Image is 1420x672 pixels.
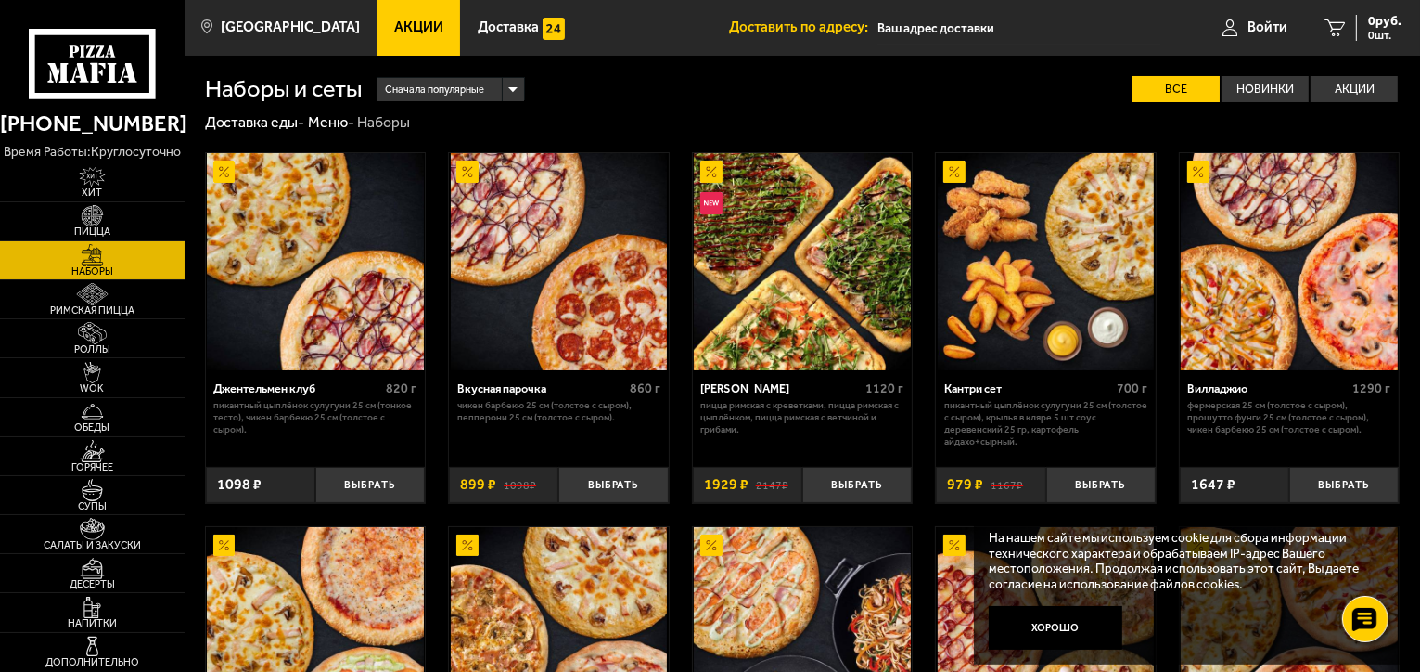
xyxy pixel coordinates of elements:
[460,477,496,492] span: 899 ₽
[802,467,912,503] button: Выбрать
[729,20,877,34] span: Доставить по адресу:
[308,113,354,131] a: Меню-
[1046,467,1156,503] button: Выбрать
[456,161,479,183] img: Акционный
[944,400,1147,447] p: Пикантный цыплёнок сулугуни 25 см (толстое с сыром), крылья в кляре 5 шт соус деревенский 25 гр, ...
[1353,381,1391,396] span: 1290 г
[394,20,443,34] span: Акции
[213,535,236,557] img: Акционный
[991,477,1023,492] s: 1167 ₽
[877,11,1161,45] input: Ваш адрес доставки
[936,153,1156,370] a: АкционныйКантри сет
[989,606,1122,651] button: Хорошо
[1181,153,1398,370] img: Вилладжио
[1247,20,1287,34] span: Войти
[944,381,1112,395] div: Кантри сет
[504,477,536,492] s: 1098 ₽
[213,161,236,183] img: Акционный
[1222,76,1309,103] label: Новинки
[700,192,723,214] img: Новинка
[866,381,904,396] span: 1120 г
[478,20,539,34] span: Доставка
[221,20,360,34] span: [GEOGRAPHIC_DATA]
[207,153,424,370] img: Джентельмен клуб
[385,76,484,104] span: Сначала популярные
[756,477,788,492] s: 2147 ₽
[457,381,625,395] div: Вкусная парочка
[943,161,966,183] img: Акционный
[357,113,410,133] div: Наборы
[1368,30,1401,41] span: 0 шт.
[543,18,565,40] img: 15daf4d41897b9f0e9f617042186c801.svg
[206,153,426,370] a: АкционныйДжентельмен клуб
[456,535,479,557] img: Акционный
[694,153,911,370] img: Мама Миа
[700,161,723,183] img: Акционный
[1132,76,1220,103] label: Все
[630,381,660,396] span: 860 г
[457,400,660,424] p: Чикен Барбекю 25 см (толстое с сыром), Пепперони 25 см (толстое с сыром).
[451,153,668,370] img: Вкусная парочка
[1117,381,1147,396] span: 700 г
[1368,15,1401,28] span: 0 руб.
[1187,400,1390,435] p: Фермерская 25 см (толстое с сыром), Прошутто Фунги 25 см (толстое с сыром), Чикен Барбекю 25 см (...
[700,535,723,557] img: Акционный
[213,400,416,435] p: Пикантный цыплёнок сулугуни 25 см (тонкое тесто), Чикен Барбекю 25 см (толстое с сыром).
[704,477,748,492] span: 1929 ₽
[700,381,861,395] div: [PERSON_NAME]
[205,77,363,101] h1: Наборы и сеты
[1289,467,1399,503] button: Выбрать
[693,153,913,370] a: АкционныйНовинкаМама Миа
[700,400,903,435] p: Пицца Римская с креветками, Пицца Римская с цыплёнком, Пицца Римская с ветчиной и грибами.
[449,153,669,370] a: АкционныйВкусная парочка
[315,467,425,503] button: Выбрать
[943,535,966,557] img: Акционный
[1191,477,1235,492] span: 1647 ₽
[558,467,668,503] button: Выбрать
[205,113,305,131] a: Доставка еды-
[217,477,262,492] span: 1098 ₽
[213,381,381,395] div: Джентельмен клуб
[938,153,1155,370] img: Кантри сет
[947,477,983,492] span: 979 ₽
[386,381,416,396] span: 820 г
[989,530,1374,591] p: На нашем сайте мы используем cookie для сбора информации технического характера и обрабатываем IP...
[1187,161,1209,183] img: Акционный
[1180,153,1400,370] a: АкционныйВилладжио
[1311,76,1398,103] label: Акции
[1187,381,1348,395] div: Вилладжио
